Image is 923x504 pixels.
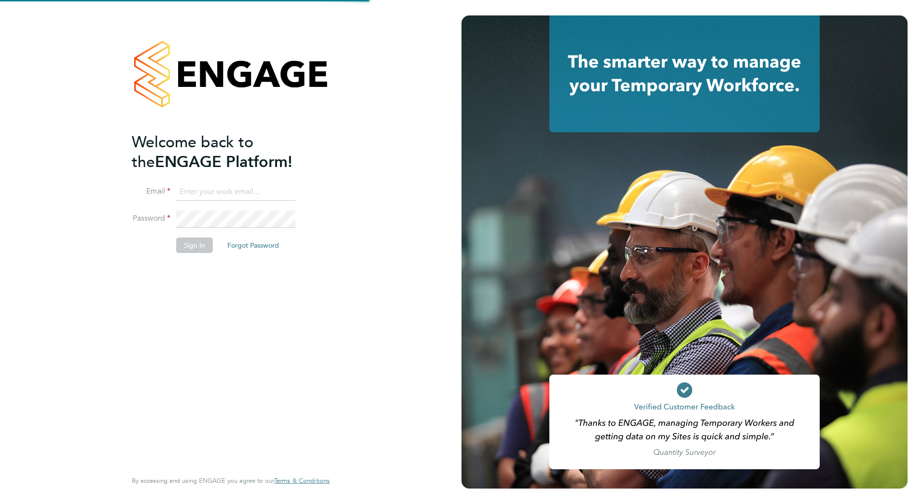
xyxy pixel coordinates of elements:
span: By accessing and using ENGAGE you agree to our [132,476,330,485]
button: Sign In [176,238,213,253]
a: Terms & Conditions [274,477,330,485]
h2: ENGAGE Platform! [132,132,320,172]
label: Password [132,213,170,224]
button: Forgot Password [220,238,287,253]
input: Enter your work email... [176,183,295,201]
label: Email [132,186,170,196]
span: Welcome back to the [132,133,253,171]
